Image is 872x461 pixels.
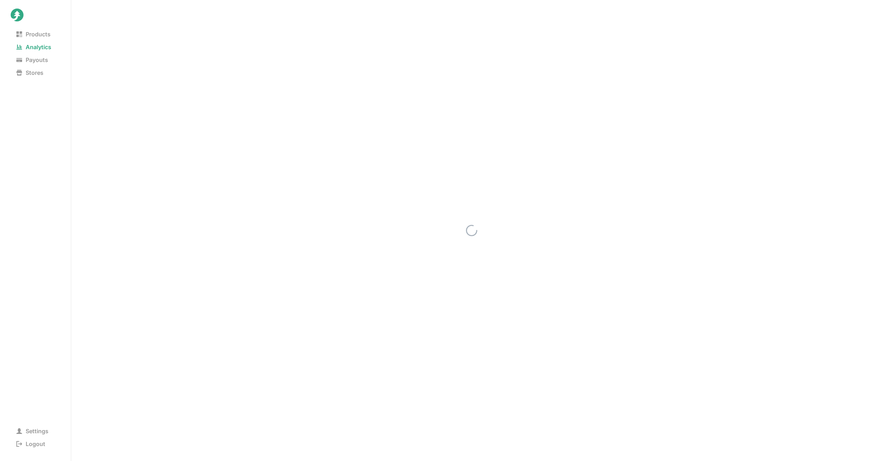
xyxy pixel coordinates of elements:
span: Payouts [11,55,54,65]
span: Products [11,29,56,39]
span: Logout [11,439,51,449]
span: Settings [11,426,54,436]
span: Analytics [11,42,57,52]
span: Stores [11,68,49,78]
